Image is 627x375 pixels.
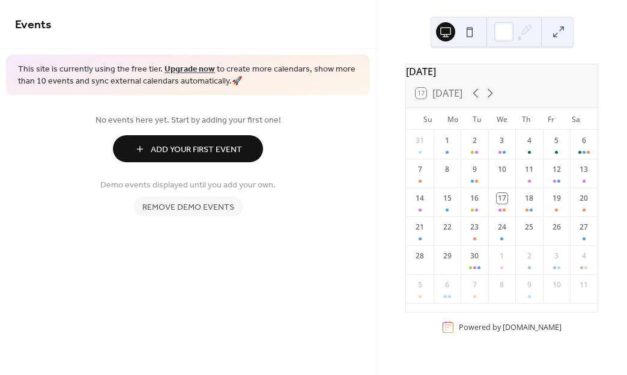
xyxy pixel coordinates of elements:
[133,197,243,216] button: Remove demo events
[100,179,276,192] span: Demo events displayed until you add your own.
[578,222,589,233] div: 27
[442,222,453,233] div: 22
[469,193,480,204] div: 16
[142,201,234,214] span: Remove demo events
[524,251,535,261] div: 2
[414,193,425,204] div: 14
[442,279,453,290] div: 6
[578,193,589,204] div: 20
[497,164,507,175] div: 10
[416,108,440,130] div: Su
[524,193,535,204] div: 18
[524,164,535,175] div: 11
[465,108,489,130] div: Tu
[497,193,507,204] div: 17
[165,61,215,78] a: Upgrade now
[15,114,361,127] span: No events here yet. Start by adding your first one!
[497,135,507,146] div: 3
[551,222,562,233] div: 26
[551,279,562,290] div: 10
[440,108,465,130] div: Mo
[151,144,242,156] span: Add Your First Event
[524,279,535,290] div: 9
[497,251,507,261] div: 1
[406,64,598,79] div: [DATE]
[551,251,562,261] div: 3
[489,108,514,130] div: We
[442,193,453,204] div: 15
[414,222,425,233] div: 21
[442,164,453,175] div: 8
[15,13,52,37] span: Events
[469,164,480,175] div: 9
[551,193,562,204] div: 19
[414,164,425,175] div: 7
[578,279,589,290] div: 11
[551,135,562,146] div: 5
[497,222,507,233] div: 24
[524,135,535,146] div: 4
[514,108,539,130] div: Th
[469,135,480,146] div: 2
[578,164,589,175] div: 13
[469,279,480,290] div: 7
[414,251,425,261] div: 28
[414,135,425,146] div: 31
[524,222,535,233] div: 25
[539,108,563,130] div: Fr
[459,322,562,332] div: Powered by
[469,251,480,261] div: 30
[414,279,425,290] div: 5
[497,279,507,290] div: 8
[578,135,589,146] div: 6
[551,164,562,175] div: 12
[578,251,589,261] div: 4
[442,251,453,261] div: 29
[15,135,361,162] a: Add Your First Event
[113,135,263,162] button: Add Your First Event
[18,64,358,87] span: This site is currently using the free tier. to create more calendars, show more than 10 events an...
[563,108,588,130] div: Sa
[503,322,562,332] a: [DOMAIN_NAME]
[469,222,480,233] div: 23
[442,135,453,146] div: 1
